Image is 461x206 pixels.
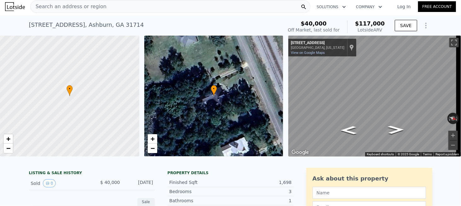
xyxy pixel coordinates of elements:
a: Free Account [418,1,456,12]
span: $117,000 [355,20,385,27]
div: LISTING & SALE HISTORY [29,170,155,177]
div: [GEOGRAPHIC_DATA], [US_STATE] [291,46,344,50]
button: Toggle fullscreen view [449,38,459,47]
span: $ 40,000 [100,180,120,185]
span: $40,000 [301,20,327,27]
a: Zoom in [148,134,157,144]
button: Rotate counterclockwise [447,113,451,124]
div: Sale [137,198,155,206]
button: SAVE [395,20,417,31]
span: + [6,135,10,143]
div: Property details [168,170,294,175]
path: Go Northwest, Old S Main St [381,124,411,136]
button: Company [351,1,387,13]
button: View historical data [43,179,56,187]
div: 1 [231,197,292,204]
span: © 2025 Google [398,152,419,156]
img: Google [290,148,311,157]
div: [DATE] [125,179,153,187]
div: Bedrooms [170,188,231,195]
div: Sold [31,179,87,187]
path: Go Southeast, Old S Main St [334,124,364,136]
span: − [6,144,10,152]
div: Bathrooms [170,197,231,204]
button: Keyboard shortcuts [367,152,394,157]
a: Report a problem [435,152,459,156]
div: Street View [288,36,461,157]
span: • [66,86,73,92]
div: 1,698 [231,179,292,186]
a: Zoom out [148,144,157,153]
div: Map [288,36,461,157]
a: Zoom out [3,144,13,153]
div: [STREET_ADDRESS] , Ashburn , GA 31714 [29,20,144,29]
a: Show location on map [349,44,354,51]
input: Name [313,187,426,199]
div: 3 [231,188,292,195]
div: • [66,85,73,96]
a: Terms (opens in new tab) [423,152,432,156]
a: Zoom in [3,134,13,144]
button: Reset the view [447,114,459,123]
span: + [150,135,154,143]
a: Open this area in Google Maps (opens a new window) [290,148,311,157]
span: − [150,144,154,152]
button: Rotate clockwise [456,113,459,124]
a: View on Google Maps [291,51,325,55]
a: Log In [390,3,418,10]
button: Show Options [420,19,432,32]
div: [STREET_ADDRESS] [291,41,344,46]
span: • [211,86,217,92]
div: Ask about this property [313,174,426,183]
span: Search an address or region [31,3,107,10]
button: Solutions [312,1,351,13]
img: Lotside [5,2,25,11]
div: • [211,85,217,96]
div: Finished Sqft [170,179,231,186]
div: Off Market, last sold for [288,27,340,33]
button: Zoom out [448,140,458,150]
button: Zoom in [448,131,458,140]
div: Lotside ARV [355,27,385,33]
